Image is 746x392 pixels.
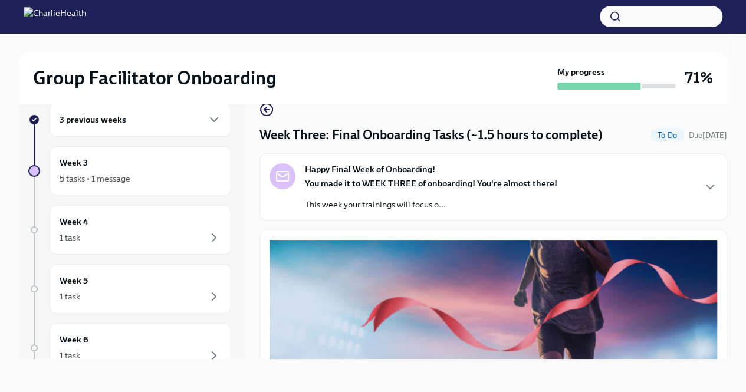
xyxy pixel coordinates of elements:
h6: Week 4 [60,215,88,228]
span: September 21st, 2025 10:00 [689,130,727,141]
div: 5 tasks • 1 message [60,173,130,185]
div: 3 previous weeks [50,103,231,137]
strong: My progress [557,66,605,78]
div: 1 task [60,350,80,361]
h6: Week 5 [60,274,88,287]
strong: Happy Final Week of Onboarding! [305,163,435,175]
a: Week 51 task [28,264,231,314]
h2: Group Facilitator Onboarding [33,66,277,90]
a: Week 35 tasks • 1 message [28,146,231,196]
img: CharlieHealth [24,7,86,26]
span: Due [689,131,727,140]
h3: 71% [685,67,713,88]
h6: 3 previous weeks [60,113,126,126]
span: To Do [650,131,684,140]
a: Week 61 task [28,323,231,373]
a: Week 41 task [28,205,231,255]
h4: Week Three: Final Onboarding Tasks (~1.5 hours to complete) [259,126,603,144]
strong: [DATE] [702,131,727,140]
p: This week your trainings will focus o... [305,199,557,210]
div: 1 task [60,291,80,302]
h6: Week 3 [60,156,88,169]
div: 1 task [60,232,80,243]
strong: You made it to WEEK THREE of onboarding! You're almost there! [305,178,557,189]
h6: Week 6 [60,333,88,346]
